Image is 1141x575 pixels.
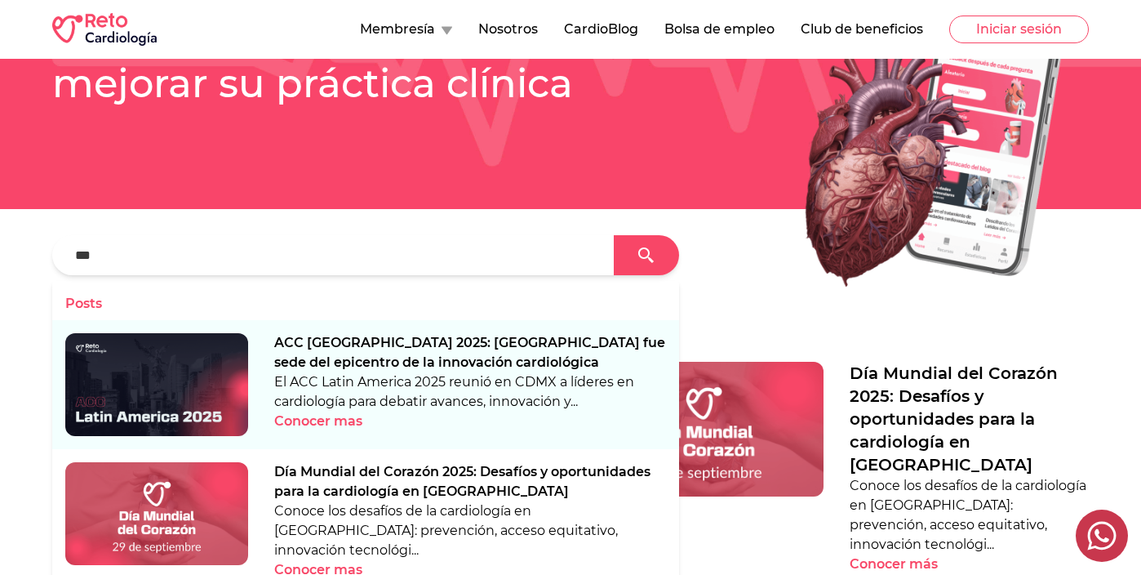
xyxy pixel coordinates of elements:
button: CardioBlog [564,20,638,39]
p: Conoce los desafíos de la cardiología en [GEOGRAPHIC_DATA]: prevención, acceso equitativo, innova... [274,501,666,560]
a: ACC Latin America 2025: México fue sede del epicentro de la innovación cardiológicaACC [GEOGRAPHI... [52,320,679,449]
img: ACC Latin America 2025: México fue sede del epicentro de la innovación cardiológica [65,333,248,436]
button: Bolsa de empleo [664,20,775,39]
button: Conocer más [850,555,966,574]
img: Día Mundial del Corazón 2025: Desafíos y oportunidades para la cardiología en México [65,462,248,565]
img: Día Mundial del Corazón 2025: Desafíos y oportunidades para la cardiología en México [584,362,824,497]
p: Posts [52,281,679,320]
p: Conocer mas [274,412,362,431]
button: Membresía [360,20,452,39]
a: Conocer más [850,555,1090,574]
button: Conocer mas [274,412,391,431]
button: Nosotros [478,20,538,39]
p: Día Mundial del Corazón 2025: Desafíos y oportunidades para la cardiología en [GEOGRAPHIC_DATA] [274,462,666,501]
button: Iniciar sesión [949,16,1089,43]
p: Conocer más [850,555,938,574]
p: Conoce los desafíos de la cardiología en [GEOGRAPHIC_DATA]: prevención, acceso equitativo, innova... [850,476,1090,555]
p: El ACC Latin America 2025 reunió en CDMX a líderes en cardiología para debatir avances, innovació... [274,372,666,412]
img: RETO Cardio Logo [52,13,157,46]
p: ACC [GEOGRAPHIC_DATA] 2025: [GEOGRAPHIC_DATA] fue sede del epicentro de la innovación cardiológica [274,333,666,372]
a: Día Mundial del Corazón 2025: Desafíos y oportunidades para la cardiología en [GEOGRAPHIC_DATA] [850,362,1090,476]
button: Club de beneficios [801,20,923,39]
